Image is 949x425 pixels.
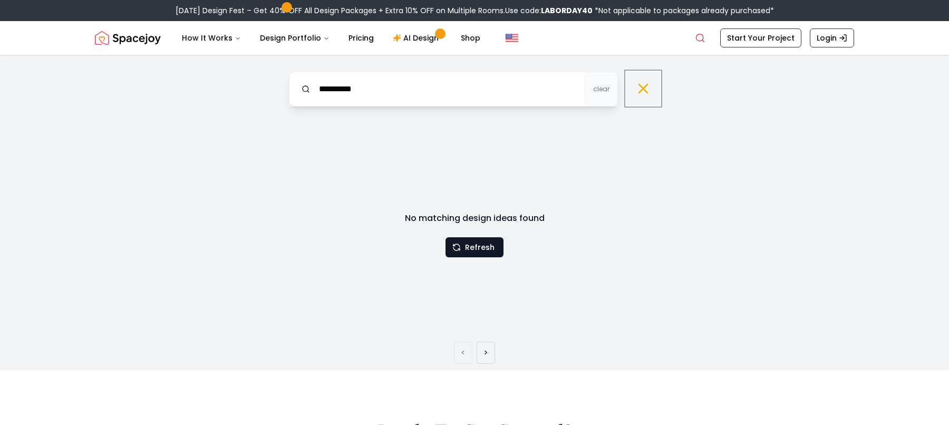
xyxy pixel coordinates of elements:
button: Design Portfolio [251,27,338,49]
a: Login [810,28,854,47]
a: AI Design [384,27,450,49]
a: Start Your Project [720,28,801,47]
span: clear [593,85,609,93]
button: clear [584,72,618,107]
a: Spacejoy [95,27,161,49]
button: Refresh [446,237,503,257]
a: Shop [452,27,489,49]
img: Spacejoy Logo [95,27,161,49]
span: *Not applicable to packages already purchased* [593,5,774,16]
nav: Main [173,27,489,49]
img: United States [506,32,518,44]
span: Use code: [505,5,593,16]
ul: Pagination [454,342,495,364]
a: Pricing [340,27,382,49]
div: [DATE] Design Fest – Get 40% OFF All Design Packages + Extra 10% OFF on Multiple Rooms. [176,5,774,16]
nav: Global [95,21,854,55]
b: LABORDAY40 [541,5,593,16]
a: Previous page [461,346,466,359]
button: How It Works [173,27,249,49]
a: Next page [483,346,488,359]
h3: No matching design ideas found [340,212,609,225]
